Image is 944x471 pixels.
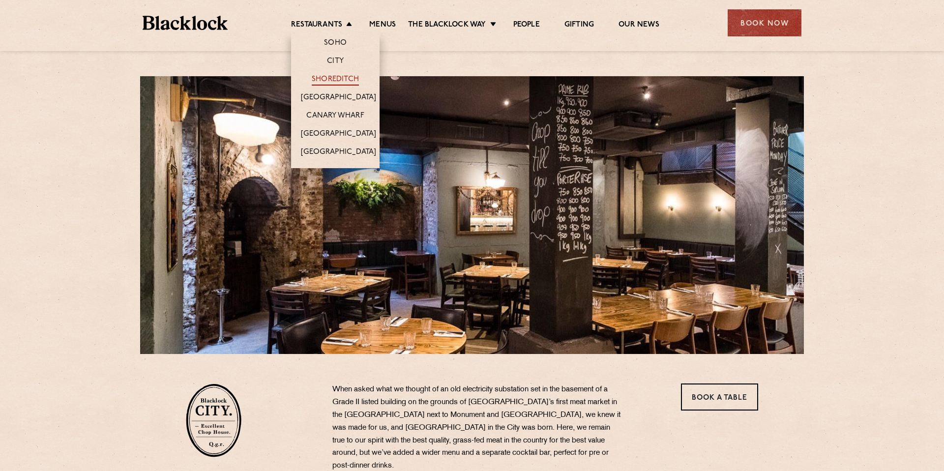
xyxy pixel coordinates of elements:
a: Gifting [564,20,594,31]
img: BL_Textured_Logo-footer-cropped.svg [143,16,228,30]
a: Shoreditch [312,75,359,86]
a: [GEOGRAPHIC_DATA] [301,147,376,158]
a: Book a Table [681,383,758,411]
div: Book Now [728,9,801,36]
a: Canary Wharf [306,111,364,122]
a: Our News [619,20,659,31]
a: City [327,57,344,67]
a: Soho [324,38,347,49]
a: [GEOGRAPHIC_DATA] [301,93,376,104]
a: [GEOGRAPHIC_DATA] [301,129,376,140]
a: People [513,20,540,31]
a: Restaurants [291,20,342,31]
a: Menus [369,20,396,31]
img: City-stamp-default.svg [186,383,241,457]
a: The Blacklock Way [408,20,486,31]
